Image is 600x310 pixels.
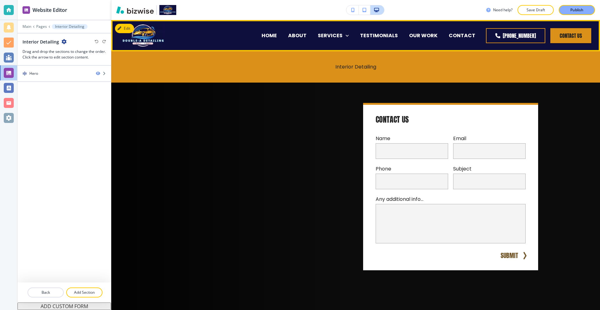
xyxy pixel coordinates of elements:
[376,135,448,142] p: Name
[22,71,27,76] img: Drag
[499,251,519,260] button: SUBMIT
[36,24,47,29] button: Pages
[22,38,59,45] h2: Interior Detailing
[288,32,307,39] p: ABOUT
[66,287,102,297] button: Add Section
[550,28,591,43] button: Contact Us
[116,6,154,14] img: Bizwise Logo
[517,5,554,15] button: Save Draft
[32,6,67,14] h2: Website Editor
[570,7,583,13] p: Publish
[360,32,398,39] p: TESTIMONIALS
[453,135,526,142] p: Email
[526,7,546,13] p: Save Draft
[318,32,342,39] p: SERVICES
[27,287,64,297] button: Back
[52,24,87,29] button: Interior Detailing
[29,71,38,76] div: Hero
[262,32,277,39] p: HOME
[22,6,30,14] img: editor icon
[55,24,84,29] p: Interior Detailing
[115,24,134,33] button: Edit
[121,22,166,48] img: Double-A Detailing
[22,49,106,60] h3: Drag and drop the sections to change the order. Click the arrow to edit section content.
[453,165,526,172] p: Subject
[376,115,409,125] h4: Contact Us
[409,32,437,39] p: OUR WORK
[159,5,176,15] img: Your Logo
[559,5,595,15] button: Publish
[376,196,526,203] p: Any additional info...
[493,7,512,13] h3: Need help?
[17,66,111,81] div: DragHero
[67,290,102,295] p: Add Section
[376,165,448,172] p: Phone
[449,32,475,39] p: CONTACT
[486,28,545,43] a: [PHONE_NUMBER]
[28,290,63,295] p: Back
[22,24,31,29] button: Main
[17,302,111,310] button: ADD CUSTOM FORM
